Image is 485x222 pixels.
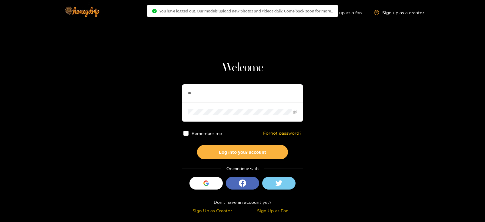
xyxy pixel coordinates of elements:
div: Or continue with [182,165,303,172]
button: Log into your account [197,145,288,159]
a: Forgot password? [263,131,302,136]
h1: Welcome [182,61,303,75]
a: Sign up as a fan [320,10,362,15]
span: check-circle [152,9,157,13]
a: Sign up as a creator [374,10,424,15]
span: You have logged out. Our models upload new photos and videos daily. Come back soon for more.. [159,8,333,13]
div: Don't have an account yet? [182,199,303,206]
div: Sign Up as Fan [244,207,302,214]
div: Sign Up as Creator [183,207,241,214]
span: Remember me [192,131,222,136]
span: eye-invisible [293,110,297,114]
